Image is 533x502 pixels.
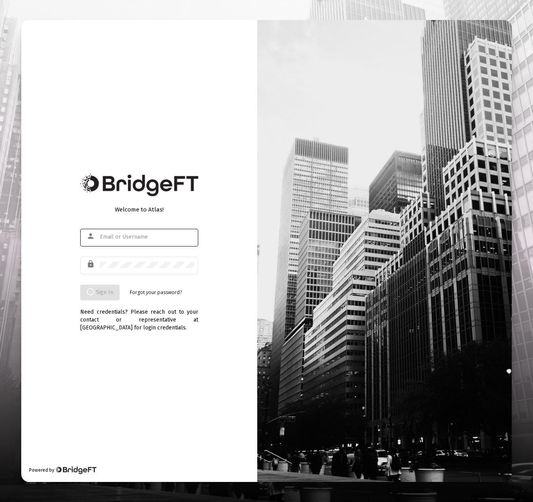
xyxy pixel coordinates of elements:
[130,289,182,296] a: Forgot your password?
[87,259,96,269] mat-icon: lock
[87,289,113,296] span: Sign In
[80,285,120,300] button: Sign In
[80,206,198,213] div: Welcome to Atlas!
[29,466,96,474] div: Powered by
[100,234,194,240] input: Email or Username
[55,466,96,474] img: Bridge Financial Technology Logo
[80,174,198,196] img: Bridge Financial Technology Logo
[80,300,198,332] div: Need credentials? Please reach out to your contact or representative at [GEOGRAPHIC_DATA] for log...
[87,232,96,241] mat-icon: person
